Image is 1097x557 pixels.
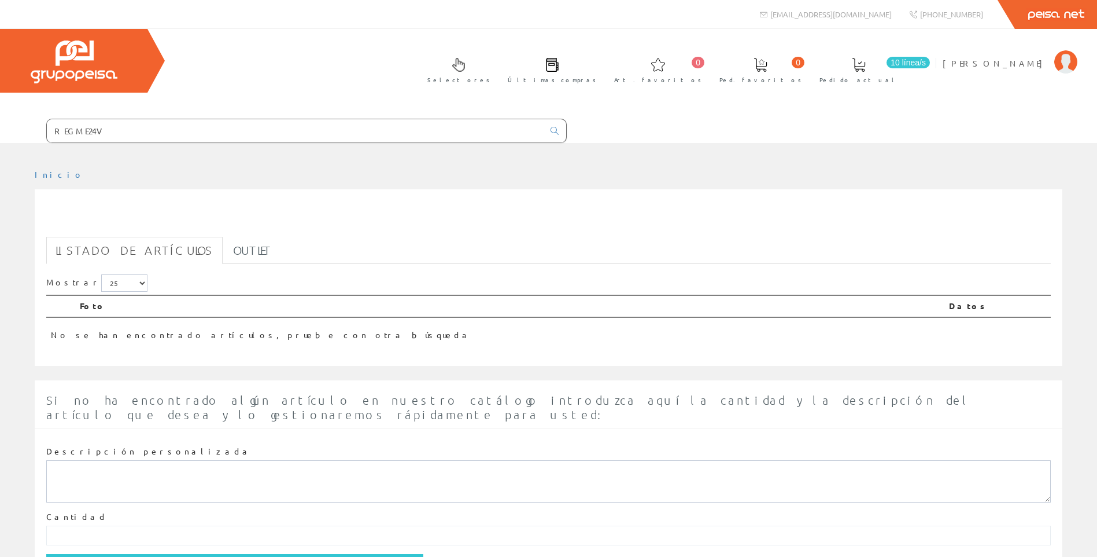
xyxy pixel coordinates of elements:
[101,274,147,292] select: Mostrar
[692,57,704,68] span: 0
[35,169,84,179] a: Inicio
[224,237,281,264] a: Outlet
[416,48,496,90] a: Selectores
[46,393,972,422] span: Si no ha encontrado algún artículo en nuestro catálogo introduzca aquí la cantidad y la descripci...
[46,511,108,523] label: Cantidad
[614,74,701,86] span: Art. favoritos
[508,74,596,86] span: Últimas compras
[792,57,804,68] span: 0
[31,41,117,83] img: Grupo Peisa
[496,48,602,90] a: Últimas compras
[808,48,933,90] a: 10 línea/s Pedido actual
[46,274,147,292] label: Mostrar
[46,237,223,264] a: Listado de artículos
[887,57,930,68] span: 10 línea/s
[943,48,1077,59] a: [PERSON_NAME]
[944,295,1051,317] th: Datos
[920,9,983,19] span: [PHONE_NUMBER]
[943,57,1048,69] span: [PERSON_NAME]
[770,9,892,19] span: [EMAIL_ADDRESS][DOMAIN_NAME]
[819,74,898,86] span: Pedido actual
[719,74,801,86] span: Ped. favoritos
[47,119,544,142] input: Buscar ...
[46,317,944,346] td: No se han encontrado artículos, pruebe con otra búsqueda
[427,74,490,86] span: Selectores
[75,295,944,317] th: Foto
[46,446,252,457] label: Descripción personalizada
[46,208,1051,231] h1: REGME24V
